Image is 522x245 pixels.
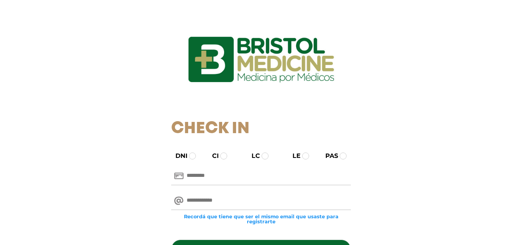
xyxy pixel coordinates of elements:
label: DNI [168,151,187,161]
label: LE [286,151,301,161]
label: PAS [318,151,338,161]
h1: Check In [171,119,351,139]
small: Recordá que tiene que ser el mismo email que usaste para registrarte [171,214,351,224]
img: logo_ingresarbristol.jpg [157,9,366,110]
label: LC [245,151,260,161]
label: CI [205,151,219,161]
